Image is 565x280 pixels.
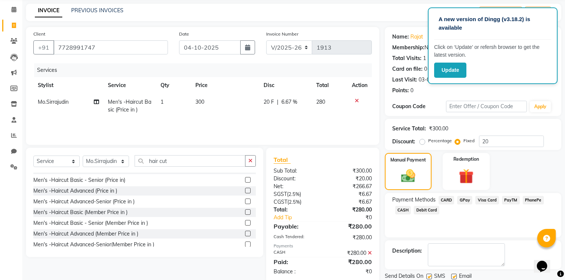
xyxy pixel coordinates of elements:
span: 20 F [264,98,274,106]
label: Date [179,31,189,37]
th: Stylist [33,77,103,94]
div: Men's -Haircut Basic (Member Price in ) [33,209,128,216]
label: Redemption [453,156,479,163]
div: ₹266.67 [323,183,377,190]
div: Sub Total: [268,167,323,175]
th: Disc [259,77,312,94]
th: Price [191,77,259,94]
button: Save [525,7,551,18]
input: Search by Name/Mobile/Email/Code [53,40,168,54]
span: Visa Card [475,196,499,204]
div: ₹0 [323,268,377,276]
span: 2.5% [289,199,300,205]
span: | [277,98,278,106]
div: No Active Membership [392,44,554,51]
a: Add Tip [268,214,332,221]
span: 6.67 % [281,98,297,106]
div: Men's -Haircut Advanced (Price in ) [33,187,117,195]
div: Payments [274,243,372,249]
div: Total Visits: [392,54,422,62]
div: Services [34,63,377,77]
th: Qty [156,77,191,94]
p: A new version of Dingg (v3.18.2) is available [439,15,547,32]
div: ₹280.00 [323,234,377,241]
div: 03-08-2025 [419,76,447,84]
span: Debit Card [414,206,439,214]
label: Invoice Number [266,31,298,37]
div: Discount: [392,138,415,146]
button: Update [434,63,466,78]
label: Fixed [463,137,475,144]
a: INVOICE [35,4,62,17]
div: ₹280.00 [323,257,377,266]
span: Mo.Sirrajudin [38,99,69,105]
span: PhonePe [523,196,544,204]
div: Men's -Haircut Advanced-Senior(Member Price in ) [33,241,154,249]
p: Click on ‘Update’ or refersh browser to get the latest version. [434,43,551,59]
iframe: chat widget [534,250,558,273]
div: ₹280.00 [323,206,377,214]
div: Card on file: [392,65,423,73]
div: Cash Tendered: [268,234,323,241]
th: Action [347,77,372,94]
span: 300 [195,99,204,105]
div: ₹280.00 [323,249,377,257]
div: ₹20.00 [323,175,377,183]
span: SGST [274,191,287,197]
input: Search or Scan [135,155,245,167]
button: +91 [33,40,54,54]
div: Total: [268,206,323,214]
div: Men's -Haircut Basic - Senior (Price in) [33,176,125,184]
div: Payable: [268,222,323,231]
div: Men's -Haircut Advanced-Senior (Price in ) [33,198,135,206]
a: PREVIOUS INVOICES [71,7,123,14]
span: CGST [274,199,287,205]
img: _gift.svg [454,167,478,186]
button: Create New [479,7,522,18]
div: ₹280.00 [323,222,377,231]
th: Total [312,77,347,94]
div: 0 [424,65,427,73]
div: ( ) [268,190,323,198]
div: ₹6.67 [323,190,377,198]
div: Points: [392,87,409,94]
div: Name: [392,33,409,41]
div: Paid: [268,257,323,266]
label: Manual Payment [390,157,426,163]
input: Enter Offer / Coupon Code [446,101,527,112]
span: Men's -Haircut Basic (Price in ) [108,99,151,113]
div: 1 [423,54,426,62]
span: CARD [439,196,455,204]
div: ₹6.67 [323,198,377,206]
label: Client [33,31,45,37]
div: Service Total: [392,125,426,133]
div: Balance : [268,268,323,276]
span: Payment Methods [392,196,436,204]
label: Percentage [428,137,452,144]
span: CASH [395,206,411,214]
span: 280 [316,99,325,105]
span: Total [274,156,291,164]
div: Men's -Haircut Advanced (Member Price in ) [33,230,138,238]
span: 1 [161,99,163,105]
button: Apply [530,101,551,112]
span: 2.5% [288,191,300,197]
div: ( ) [268,198,323,206]
div: Net: [268,183,323,190]
div: ₹0 [332,214,377,221]
div: 0 [410,87,413,94]
a: Rajat [410,33,423,41]
th: Service [103,77,156,94]
div: Last Visit: [392,76,417,84]
span: PayTM [502,196,520,204]
span: GPay [457,196,472,204]
div: ₹300.00 [323,167,377,175]
div: CASH [268,249,323,257]
img: _cash.svg [397,168,420,184]
div: Description: [392,247,422,255]
div: Men's -Haircut Basic - Senior (Member Price in ) [33,219,148,227]
div: Discount: [268,175,323,183]
div: Coupon Code [392,103,446,110]
div: ₹300.00 [429,125,448,133]
div: Membership: [392,44,424,51]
